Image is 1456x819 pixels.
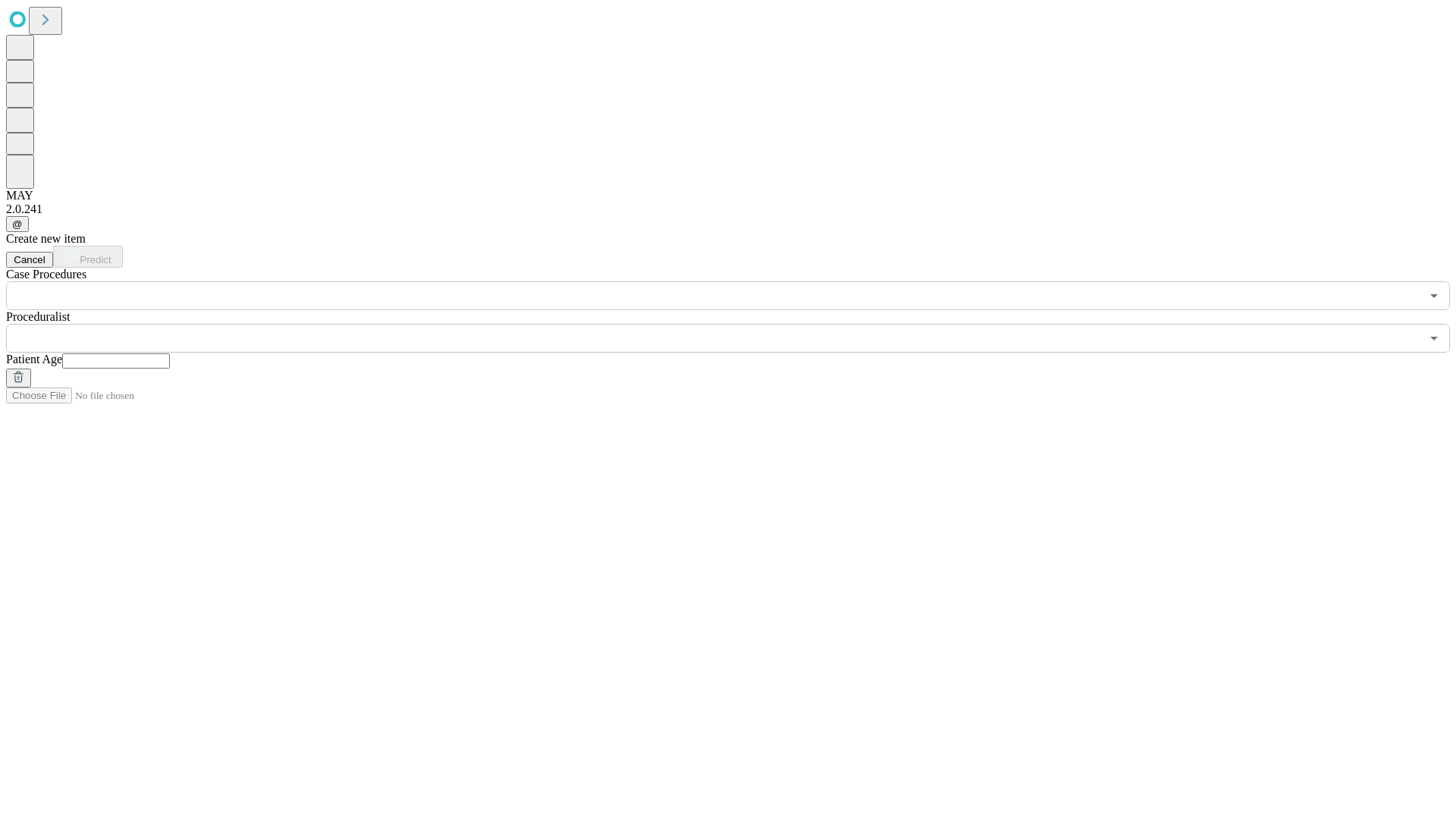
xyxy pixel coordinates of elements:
[6,252,53,268] button: Cancel
[6,310,70,323] span: Proceduralist
[12,218,23,230] span: @
[6,232,86,245] span: Create new item
[53,246,123,268] button: Predict
[6,353,62,366] span: Patient Age
[14,254,45,265] span: Cancel
[6,189,1450,202] div: MAY
[1423,328,1445,349] button: Open
[6,202,1450,216] div: 2.0.241
[6,216,29,232] button: @
[6,268,86,281] span: Scheduled Procedure
[80,254,111,265] span: Predict
[1423,285,1445,306] button: Open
